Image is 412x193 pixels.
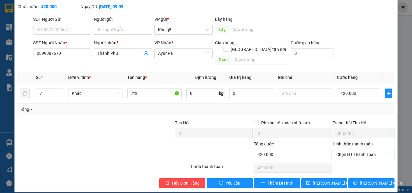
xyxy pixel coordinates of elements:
span: Chưa thu [336,129,391,138]
div: Người gửi [94,16,152,23]
div: Trạng thái Thu Hộ [333,120,395,126]
span: save [306,181,310,185]
div: Chưa thanh toán [190,163,253,174]
span: exclamation-circle [219,181,223,185]
span: user-add [144,51,148,56]
b: [DATE] 09:09 [99,4,123,9]
span: kg [218,89,224,98]
span: Kho q8 [158,25,209,34]
div: SĐT Người Nhận [33,39,91,46]
span: [PERSON_NAME] và In [360,180,402,186]
span: Yêu cầu [226,180,240,186]
span: Cước hàng [337,75,358,80]
button: delete [20,89,30,98]
span: Giá trị hàng [229,75,252,80]
span: Giao hàng [215,40,234,45]
button: save[PERSON_NAME] thay đổi [301,178,347,188]
input: Dọc đường [231,55,288,64]
div: Người nhận [94,39,152,46]
button: printer[PERSON_NAME] và In [348,178,395,188]
div: VP gửi [154,16,213,23]
span: delete [165,181,170,185]
span: Tổng cước [254,142,274,146]
button: exclamation-circleYêu cầu [207,178,253,188]
span: Lấy hàng [215,17,233,22]
b: 420.000 [41,4,57,9]
span: Thu Hộ [175,120,189,125]
span: Phí thu hộ khách nhận trả [259,120,312,126]
span: VP Nhận [154,40,171,45]
span: Định lượng [195,75,216,80]
span: plus [385,91,392,96]
input: Ghi Chú [278,89,332,98]
span: Lấy [215,25,229,34]
span: Khác [72,89,119,98]
div: Tổng: 7 [20,106,160,113]
span: [GEOGRAPHIC_DATA] tận nơi [228,46,288,53]
span: Giao [215,55,231,64]
label: Hình thức thanh toán [333,142,373,146]
span: [PERSON_NAME] thay đổi [313,180,361,186]
button: deleteHủy Đơn Hàng [159,178,205,188]
div: SĐT Người Gửi [33,16,91,23]
span: AyunPa [158,49,209,58]
span: Hủy Đơn Hàng [172,180,200,186]
span: plus [261,181,265,185]
span: Đơn vị tính [68,75,91,80]
label: Cước giao hàng [291,40,321,45]
span: SL [36,75,41,80]
button: plus [385,89,392,98]
th: Ghi chú [275,72,334,83]
div: Ngày GD: [81,3,142,10]
div: Chưa cước : [17,3,79,10]
span: Chọn HT Thanh Toán [336,150,391,159]
input: Dọc đường [229,25,288,34]
span: Tên hàng [127,75,147,80]
span: printer [353,181,357,185]
button: plusThêm ĐH mới [254,178,300,188]
input: Cước giao hàng [291,48,334,58]
input: VD: Bàn, Ghế [127,89,182,98]
span: Thêm ĐH mới [268,180,293,186]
